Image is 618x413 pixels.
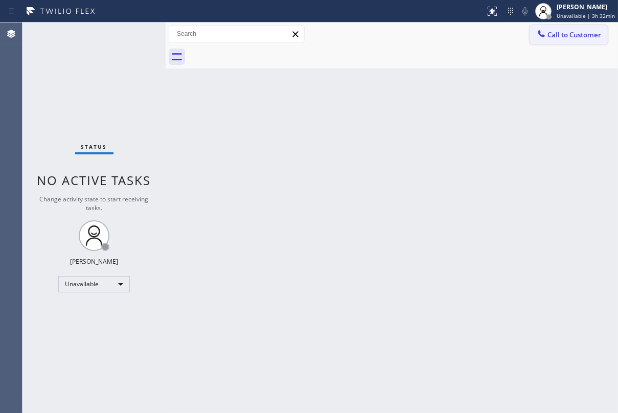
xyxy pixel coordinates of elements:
input: Search [169,26,304,42]
span: Status [81,143,107,150]
div: Unavailable [58,276,130,292]
button: Mute [518,4,532,18]
span: Call to Customer [547,30,601,39]
span: Change activity state to start receiving tasks. [40,195,149,212]
span: Unavailable | 3h 32min [557,12,615,19]
div: [PERSON_NAME] [70,257,118,266]
span: No active tasks [37,172,151,189]
button: Call to Customer [530,25,608,44]
div: [PERSON_NAME] [557,3,615,11]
